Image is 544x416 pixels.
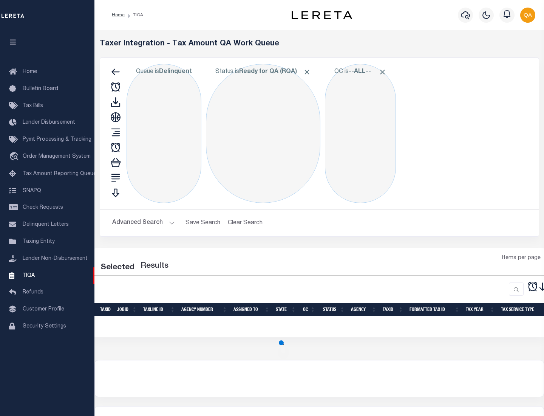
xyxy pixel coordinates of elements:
span: Bulletin Board [23,86,58,92]
th: Status [318,303,348,316]
li: TIQA [125,12,143,19]
h5: Taxer Integration - Tax Amount QA Work Queue [100,39,539,48]
button: Advanced Search [112,216,175,230]
button: Clear Search [225,216,266,230]
span: Tax Amount Reporting Queue [23,171,96,177]
b: --ALL-- [349,69,371,75]
span: Home [23,69,37,75]
span: Pymt Processing & Tracking [23,137,91,142]
th: Agency Number [178,303,230,316]
img: svg+xml;base64,PHN2ZyB4bWxucz0iaHR0cDovL3d3dy53My5vcmcvMjAwMC9zdmciIHBvaW50ZXItZXZlbnRzPSJub25lIi... [520,8,535,23]
span: Tax Bills [23,103,43,109]
span: Customer Profile [23,307,64,312]
label: Results [141,260,168,272]
button: Save Search [181,216,225,230]
span: Order Management System [23,154,91,159]
th: Agency [348,303,380,316]
th: TaxID [380,303,406,316]
span: Refunds [23,290,43,295]
b: Ready for QA (RQA) [239,69,311,75]
th: Formatted Tax ID [406,303,463,316]
span: Click to Remove [303,68,311,76]
span: TIQA [23,273,35,278]
th: QC [299,303,318,316]
div: Click to Edit [206,64,320,203]
i: travel_explore [9,152,21,162]
span: Lender Non-Disbursement [23,256,88,261]
div: Click to Edit [127,64,201,203]
img: logo-dark.svg [292,11,352,19]
span: Security Settings [23,324,66,329]
a: Home [112,13,125,17]
div: Selected [100,262,134,274]
span: Check Requests [23,205,63,210]
th: TaxLine ID [140,303,178,316]
span: SNAPQ [23,188,41,193]
th: JobID [114,303,140,316]
span: Lender Disbursement [23,120,75,125]
span: Delinquent Letters [23,222,69,227]
span: Click to Remove [379,68,386,76]
th: Assigned To [230,303,273,316]
th: TaxID [97,303,114,316]
div: Click to Edit [325,64,396,203]
th: State [273,303,299,316]
th: Tax Year [463,303,498,316]
span: Taxing Entity [23,239,55,244]
b: Delinquent [159,69,192,75]
span: Items per page [502,254,541,262]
